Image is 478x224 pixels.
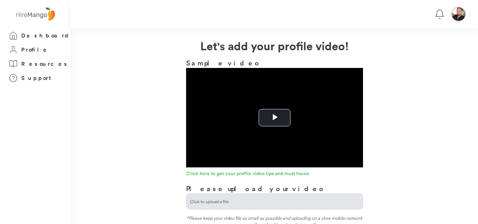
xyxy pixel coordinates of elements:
[186,68,363,167] div: Video Player
[186,58,363,68] h3: Sample video
[21,31,71,40] h3: Dashboard
[186,183,326,194] h3: Please upload your video
[452,7,465,21] img: IMG_20240518_112402.jpg.png
[14,6,57,23] img: logo%20-%20hiremango%20gray.png
[21,59,69,68] h3: Resources
[21,74,54,82] h3: Support
[71,37,478,54] h2: Let's add your profile video!
[21,45,49,54] h3: Profile
[186,171,363,178] a: Click here to get your profile video tips and must haves
[469,14,470,15] img: Vector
